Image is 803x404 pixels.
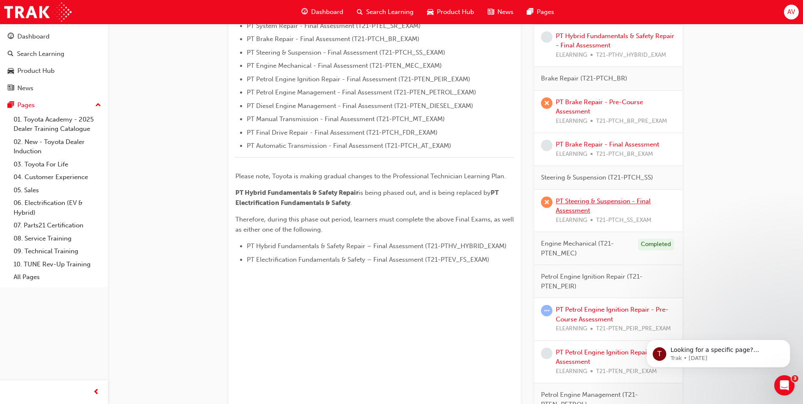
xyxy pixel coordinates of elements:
span: learningRecordVerb_NONE-icon [541,140,552,151]
span: Petrol Engine Ignition Repair (T21-PTEN_PEIR) [541,272,669,291]
span: Search Learning [366,7,414,17]
iframe: Intercom live chat [774,375,795,396]
span: ELEARNING [556,367,587,376]
span: T21-PTEN_PEIR_PRE_EXAM [596,324,671,334]
iframe: Intercom notifications message [634,322,803,381]
div: Pages [17,100,35,110]
span: 3 [792,375,798,382]
span: Therefore, during this phase out period, learners must complete the above Final Exams, as well as... [235,216,516,233]
a: 10. TUNE Rev-Up Training [10,258,105,271]
button: AV [784,5,799,19]
a: PT Petrol Engine Ignition Repair - Final Assessment [556,349,670,366]
button: DashboardSearch LearningProduct HubNews [3,27,105,97]
a: Product Hub [3,63,105,79]
span: PT Engine Mechanical - Final Assessment (T21-PTEN_MEC_EXAM) [247,62,442,69]
a: 06. Electrification (EV & Hybrid) [10,196,105,219]
span: ELEARNING [556,216,587,225]
a: 01. Toyota Academy - 2025 Dealer Training Catalogue [10,113,105,136]
div: Dashboard [17,32,50,42]
span: Pages [537,7,554,17]
a: 07. Parts21 Certification [10,219,105,232]
span: ELEARNING [556,116,587,126]
span: guage-icon [301,7,308,17]
span: T21-PTCH_BR_PRE_EXAM [596,116,667,126]
span: PT Final Drive Repair - Final Assessment (T21-PTCH_FDR_EXAM) [247,129,438,136]
span: news-icon [488,7,494,17]
span: PT System Repair - Final Assessment (T21-PTEL_SR_EXAM) [247,22,421,30]
span: car-icon [427,7,433,17]
span: PT Manual Transmission - Final Assessment (T21-PTCH_MT_EXAM) [247,115,445,123]
a: 09. Technical Training [10,245,105,258]
a: Dashboard [3,29,105,44]
span: learningRecordVerb_FAIL-icon [541,196,552,208]
span: news-icon [8,85,14,92]
span: learningRecordVerb_ATTEMPT-icon [541,305,552,316]
span: PT Petrol Engine Ignition Repair - Final Assessment (T21-PTEN_PEIR_EXAM) [247,75,470,83]
span: PT Hybrid Fundamentals & Safety Repair [235,189,359,196]
span: PT Electrification Fundamentals & Safety – Final Assessment (T21-PTEV_FS_EXAM) [247,256,489,263]
span: up-icon [95,100,101,111]
a: 05. Sales [10,184,105,197]
a: car-iconProduct Hub [420,3,481,21]
span: PT Automatic Transmission - Final Assessment (T21-PTCH_AT_EXAM) [247,142,451,149]
a: pages-iconPages [520,3,561,21]
span: PT Petrol Engine Management - Final Assessment (T21-PTEN_PETROL_EXAM) [247,89,476,96]
span: T21-PTCH_SS_EXAM [596,216,651,225]
a: 02. New - Toyota Dealer Induction [10,136,105,158]
span: Steering & Suspension (T21-PTCH_SS) [541,173,653,183]
a: News [3,80,105,96]
span: Engine Mechanical (T21-PTEN_MEC) [541,239,631,258]
a: All Pages [10,271,105,284]
span: T21-PTCH_BR_EXAM [596,149,653,159]
span: PT Hybrid Fundamentals & Safety Repair – Final Assessment (T21-PTHV_HYBRID_EXAM) [247,242,507,250]
a: PT Steering & Suspension - Final Assessment [556,197,651,215]
span: PT Brake Repair - Final Assessment (T21-PTCH_BR_EXAM) [247,35,419,43]
span: learningRecordVerb_FAIL-icon [541,97,552,109]
span: Please note, Toyota is making gradual changes to the Professional Technician Learning Plan. [235,172,506,180]
span: ELEARNING [556,50,587,60]
span: learningRecordVerb_NONE-icon [541,348,552,359]
span: ELEARNING [556,149,587,159]
a: 03. Toyota For Life [10,158,105,171]
div: Product Hub [17,66,55,76]
span: Brake Repair (T21-PTCH_BR) [541,74,627,83]
a: PT Brake Repair - Pre-Course Assessment [556,98,643,116]
div: Completed [638,239,674,250]
span: Dashboard [311,7,343,17]
span: prev-icon [93,387,99,398]
button: Pages [3,97,105,113]
span: search-icon [8,50,14,58]
a: Search Learning [3,46,105,62]
a: PT Hybrid Fundamentals & Safety Repair - Final Assessment [556,32,674,50]
a: guage-iconDashboard [295,3,350,21]
span: ELEARNING [556,324,587,334]
div: News [17,83,33,93]
img: Trak [4,3,72,22]
a: 04. Customer Experience [10,171,105,184]
span: News [497,7,513,17]
span: search-icon [357,7,363,17]
span: T21-PTEN_PEIR_EXAM [596,367,657,376]
span: guage-icon [8,33,14,41]
span: pages-icon [8,102,14,109]
span: pages-icon [527,7,533,17]
div: Search Learning [17,49,64,59]
span: . [350,199,352,207]
span: Product Hub [437,7,474,17]
span: is being phased out, and is being replaced by [359,189,491,196]
a: PT Petrol Engine Ignition Repair - Pre-Course Assessment [556,306,668,323]
a: PT Brake Repair - Final Assessment [556,141,659,148]
span: AV [787,7,795,17]
a: news-iconNews [481,3,520,21]
span: car-icon [8,67,14,75]
span: PT Steering & Suspension - Final Assessment (T21-PTCH_SS_EXAM) [247,49,445,56]
a: search-iconSearch Learning [350,3,420,21]
span: PT Diesel Engine Management - Final Assessment (T21-PTEN_DIESEL_EXAM) [247,102,473,110]
span: learningRecordVerb_NONE-icon [541,31,552,43]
